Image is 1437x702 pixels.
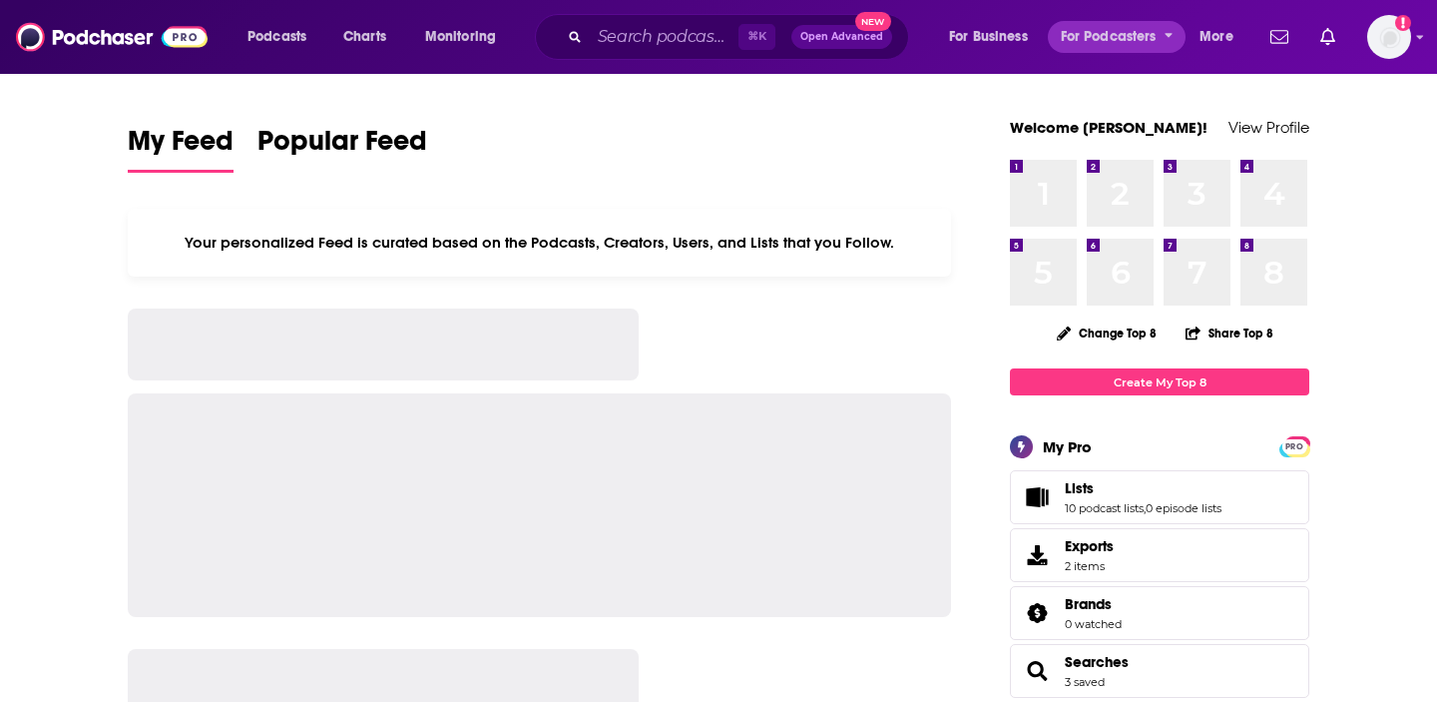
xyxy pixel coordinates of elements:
span: For Business [949,23,1028,51]
a: Create My Top 8 [1010,368,1309,395]
a: Searches [1017,657,1057,685]
a: Charts [330,21,398,53]
button: open menu [1186,21,1258,53]
button: Show profile menu [1367,15,1411,59]
a: Lists [1017,483,1057,511]
span: PRO [1282,439,1306,454]
a: Brands [1065,595,1122,613]
a: PRO [1282,438,1306,453]
a: Exports [1010,528,1309,582]
a: Welcome [PERSON_NAME]! [1010,118,1207,137]
span: Brands [1010,586,1309,640]
button: Change Top 8 [1045,321,1169,346]
div: Search podcasts, credits, & more... [554,14,928,60]
span: Podcasts [247,23,306,51]
a: View Profile [1228,118,1309,137]
a: Show notifications dropdown [1262,20,1296,54]
span: Popular Feed [257,124,427,170]
button: open menu [411,21,522,53]
span: Searches [1010,644,1309,698]
span: Brands [1065,595,1112,613]
span: Monitoring [425,23,496,51]
span: Logged in as JamesRod2024 [1367,15,1411,59]
input: Search podcasts, credits, & more... [590,21,738,53]
svg: Add a profile image [1395,15,1411,31]
a: 3 saved [1065,675,1105,689]
a: Popular Feed [257,124,427,173]
span: For Podcasters [1061,23,1157,51]
button: Share Top 8 [1185,314,1274,352]
a: 10 podcast lists [1065,501,1144,515]
span: Exports [1017,541,1057,569]
img: Podchaser - Follow, Share and Rate Podcasts [16,18,208,56]
div: Your personalized Feed is curated based on the Podcasts, Creators, Users, and Lists that you Follow. [128,209,951,277]
span: 2 items [1065,559,1114,573]
span: Exports [1065,537,1114,555]
a: Lists [1065,479,1221,497]
img: User Profile [1367,15,1411,59]
div: My Pro [1043,437,1092,456]
span: , [1144,501,1146,515]
a: 0 watched [1065,617,1122,631]
span: Lists [1065,479,1094,497]
span: More [1199,23,1233,51]
span: New [855,12,891,31]
span: Open Advanced [800,32,883,42]
button: Open AdvancedNew [791,25,892,49]
a: 0 episode lists [1146,501,1221,515]
span: Charts [343,23,386,51]
button: open menu [935,21,1053,53]
span: My Feed [128,124,234,170]
button: open menu [234,21,332,53]
a: My Feed [128,124,234,173]
a: Searches [1065,653,1129,671]
a: Show notifications dropdown [1312,20,1343,54]
span: ⌘ K [738,24,775,50]
a: Brands [1017,599,1057,627]
span: Lists [1010,470,1309,524]
button: open menu [1048,21,1186,53]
